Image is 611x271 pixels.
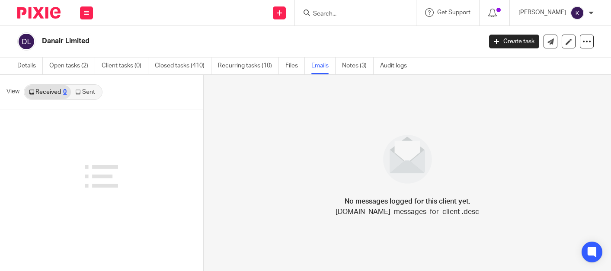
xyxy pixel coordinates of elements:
a: Details [17,57,43,74]
h2: Danair Limited [42,37,389,46]
a: Audit logs [380,57,413,74]
a: Files [285,57,305,74]
a: Create task [489,35,539,48]
span: View [6,87,19,96]
a: Emails [311,57,336,74]
img: Pixie [17,7,61,19]
a: Received0 [25,85,71,99]
a: Closed tasks (410) [155,57,211,74]
a: Sent [71,85,101,99]
a: Recurring tasks (10) [218,57,279,74]
a: Open tasks (2) [49,57,95,74]
img: svg%3E [570,6,584,20]
p: [DOMAIN_NAME]_messages_for_client .desc [336,207,479,217]
p: [PERSON_NAME] [518,8,566,17]
span: Get Support [437,10,470,16]
a: Notes (3) [342,57,374,74]
input: Search [312,10,390,18]
a: Client tasks (0) [102,57,148,74]
img: image [377,129,438,189]
h4: No messages logged for this client yet. [345,196,470,207]
div: 0 [63,89,67,95]
img: svg%3E [17,32,35,51]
